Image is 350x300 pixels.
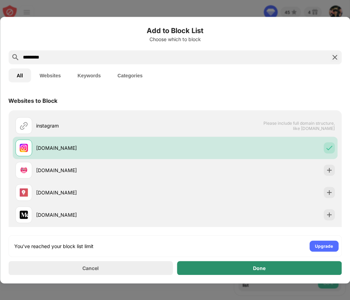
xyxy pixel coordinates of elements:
img: url.svg [19,121,28,130]
h6: Add to Block List [8,25,342,36]
img: search-close [331,53,339,61]
img: favicons [19,210,28,219]
div: [DOMAIN_NAME] [36,189,175,196]
div: [DOMAIN_NAME] [36,211,175,218]
span: Please include full domain structure, like [DOMAIN_NAME] [263,120,335,131]
button: All [8,68,31,82]
div: [DOMAIN_NAME] [36,144,175,152]
div: instagram [36,122,175,129]
img: search.svg [11,53,19,61]
img: favicons [19,166,28,174]
div: Cancel [82,265,99,271]
div: Done [253,265,266,271]
div: Choose which to block [8,36,342,42]
button: Categories [109,68,151,82]
div: You’ve reached your block list limit [14,243,93,249]
div: Upgrade [315,243,333,249]
div: [DOMAIN_NAME] [36,167,175,174]
div: Websites to Block [8,97,57,104]
img: favicons [19,144,28,152]
img: favicons [19,188,28,197]
button: Keywords [69,68,109,82]
button: Websites [31,68,69,82]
